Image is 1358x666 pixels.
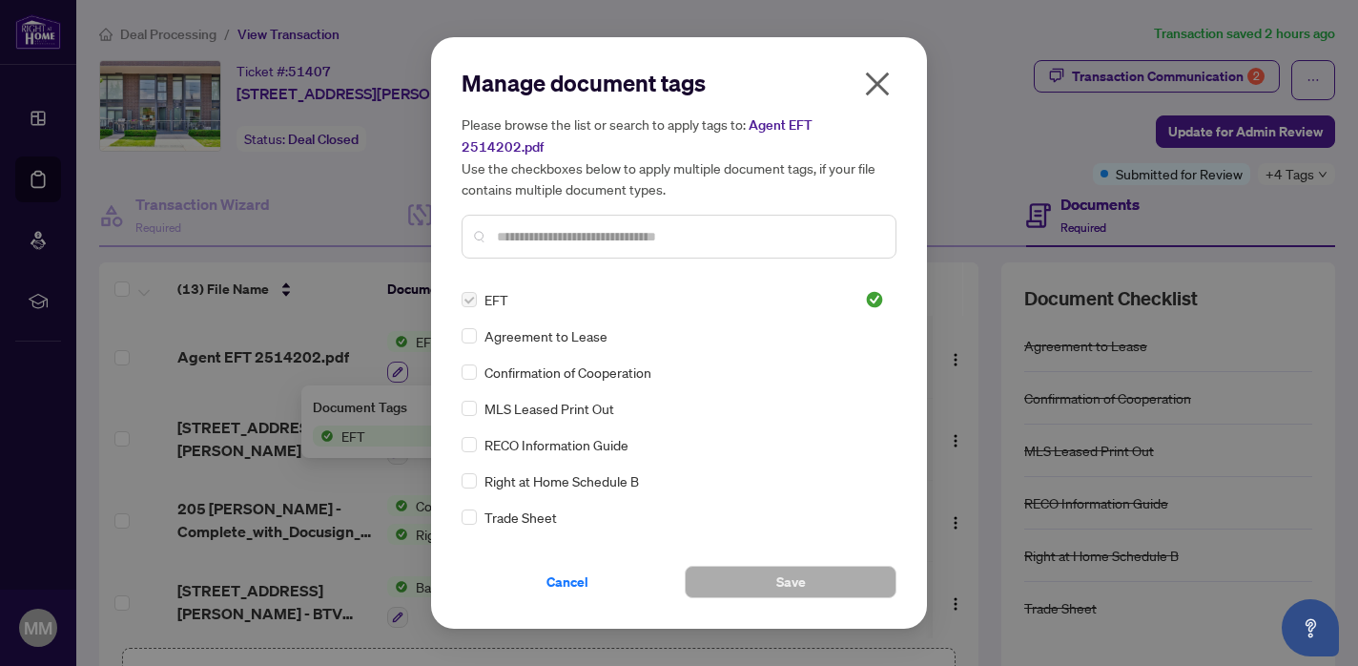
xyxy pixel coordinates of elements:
h2: Manage document tags [462,68,896,98]
span: Right at Home Schedule B [484,470,639,491]
button: Open asap [1282,599,1339,656]
span: MLS Leased Print Out [484,398,614,419]
span: Agreement to Lease [484,325,607,346]
span: Trade Sheet [484,507,557,528]
span: close [862,69,893,99]
span: Confirmation of Cooperation [484,362,651,383]
h5: Please browse the list or search to apply tags to: Use the checkboxes below to apply multiple doc... [462,114,896,199]
img: status [865,290,884,309]
span: EFT [484,289,508,310]
span: Cancel [546,567,588,597]
span: RECO Information Guide [484,434,628,455]
span: Approved [865,290,884,309]
button: Cancel [462,566,673,598]
button: Save [685,566,896,598]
